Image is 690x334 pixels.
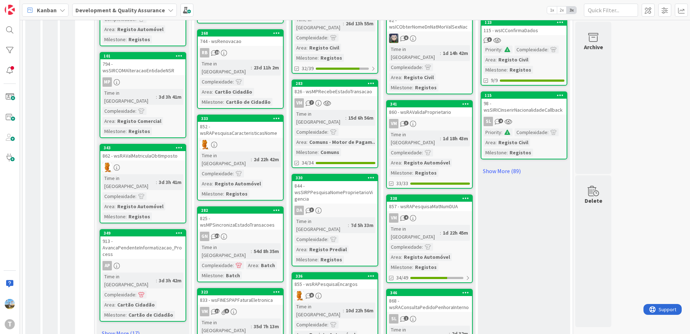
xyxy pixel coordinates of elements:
[252,64,281,72] div: 23d 11h 2m
[294,110,345,126] div: Time in [GEOGRAPHIC_DATA]
[422,63,423,71] span: :
[292,80,377,87] div: 283
[127,213,152,220] div: Registos
[387,202,472,211] div: 857 - wsRAPesquisaMatNumDUA
[294,256,318,264] div: Milestone
[115,301,157,309] div: Cartão Cidadão
[200,140,209,149] img: RL
[508,149,533,157] div: Registos
[307,245,349,253] div: Registo Predial
[484,149,507,157] div: Milestone
[296,175,377,180] div: 330
[404,35,409,40] span: 6
[396,274,408,282] span: 34/49
[115,202,165,210] div: Registo Automóvel
[294,138,306,146] div: Area
[200,307,209,316] div: VM
[389,63,422,71] div: Complexidade
[100,145,185,160] div: 343862 - wsRAValMatriculaObtImposto
[309,293,314,297] span: 6
[346,114,375,122] div: 15d 6h 56m
[292,174,378,266] a: 330844 - wsSIRPPesquisaNomeProprietarioVigenciaDATime in [GEOGRAPHIC_DATA]:7d 5h 33mComplexidade:...
[402,73,436,81] div: Registo Civil
[292,98,377,108] div: VM
[201,31,283,36] div: 268
[157,93,183,101] div: 3d 3h 41m
[498,119,503,123] span: 4
[200,271,223,279] div: Milestone
[481,18,567,86] a: 123115 - wsICConfirmaDadosPriority:Complexidade:Area:Registo CivilMilestone:Registos9/9
[100,230,185,259] div: 349913 - AvancaPendenteInformatizacao_Process
[100,53,185,75] div: 101794 - wsSIRCOMAlteracaoEntidadeNSR
[386,100,473,189] a: 341860 - wsRAValidaProprietarioVMTime in [GEOGRAPHIC_DATA]:1d 18h 43mComplexidade:Area:Registo Au...
[100,144,186,223] a: 343862 - wsRAValMatriculaObtImpostoRLTime in [GEOGRAPHIC_DATA]:3d 3h 41mComplexidade:Area:Registo...
[114,301,115,309] span: :
[302,159,314,167] span: 34/34
[387,101,472,107] div: 341
[440,134,441,142] span: :
[481,92,567,99] div: 115
[481,19,567,26] div: 123
[294,245,306,253] div: Area
[389,213,398,223] div: VM
[294,303,343,318] div: Time in [GEOGRAPHIC_DATA]
[296,274,377,279] div: 336
[547,46,549,53] span: :
[413,169,438,177] div: Registos
[387,195,472,211] div: 338857 - wsRAPesquisaMatNumDUA
[319,148,341,156] div: Comuns
[343,20,344,27] span: :
[200,190,223,198] div: Milestone
[344,20,375,27] div: 26d 13h 55m
[198,207,283,230] div: 282825 - wsMPSincronizaEstadoTransacoes
[292,80,378,168] a: 283826 - wsMPRecebeEstadoTransacaoVMTime in [GEOGRAPHIC_DATA]:15d 6h 56mComplexidade:Area:Comuns ...
[200,78,233,86] div: Complexidade
[412,83,413,91] span: :
[198,30,283,46] div: 268744 - wsRenovacao
[251,155,252,163] span: :
[292,175,377,204] div: 330844 - wsSIRPPesquisaNomeProprietarioVigencia
[401,253,402,261] span: :
[294,206,304,215] div: DA
[115,25,165,33] div: Registo Automóvel
[135,107,136,115] span: :
[292,206,377,215] div: DA
[327,128,328,136] span: :
[198,122,283,138] div: 852 - wsRAPesquisaCaracteristicasNome
[37,6,57,14] span: Kanban
[327,34,328,42] span: :
[102,192,135,200] div: Complexidade
[251,322,252,330] span: :
[387,9,472,31] div: 82 - wsICObterNomeDnNatMorValSexNac
[198,207,283,214] div: 282
[547,128,549,136] span: :
[508,66,533,74] div: Registos
[294,44,306,52] div: Area
[491,77,498,84] span: 9/9
[100,236,185,259] div: 913 - AvancaPendenteInformatizacao_Process
[135,291,136,299] span: :
[292,279,377,289] div: 855 - wsRAPesquisaEncargos
[484,138,495,146] div: Area
[104,145,185,150] div: 343
[200,243,251,259] div: Time in [GEOGRAPHIC_DATA]
[307,138,378,146] div: Comuns - Motor de Pagam...
[484,117,493,126] div: SL
[387,119,472,128] div: VM
[102,107,135,115] div: Complexidade
[412,169,413,177] span: :
[390,196,472,201] div: 338
[294,321,327,329] div: Complexidade
[294,217,348,233] div: Time in [GEOGRAPHIC_DATA]
[126,311,127,319] span: :
[441,229,470,237] div: 1d 22h 45m
[200,180,212,188] div: Area
[413,263,438,271] div: Registos
[294,98,304,108] div: VM
[294,16,343,31] div: Time in [GEOGRAPHIC_DATA]
[292,87,377,96] div: 826 - wsMPRecebeEstadoTransacao
[126,213,127,220] span: :
[102,202,114,210] div: Area
[197,115,284,201] a: 333852 - wsRAPesquisaCaracteristicasNomeRLTime in [GEOGRAPHIC_DATA]:2d 22h 42mComplexidade:Area:R...
[294,235,327,243] div: Complexidade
